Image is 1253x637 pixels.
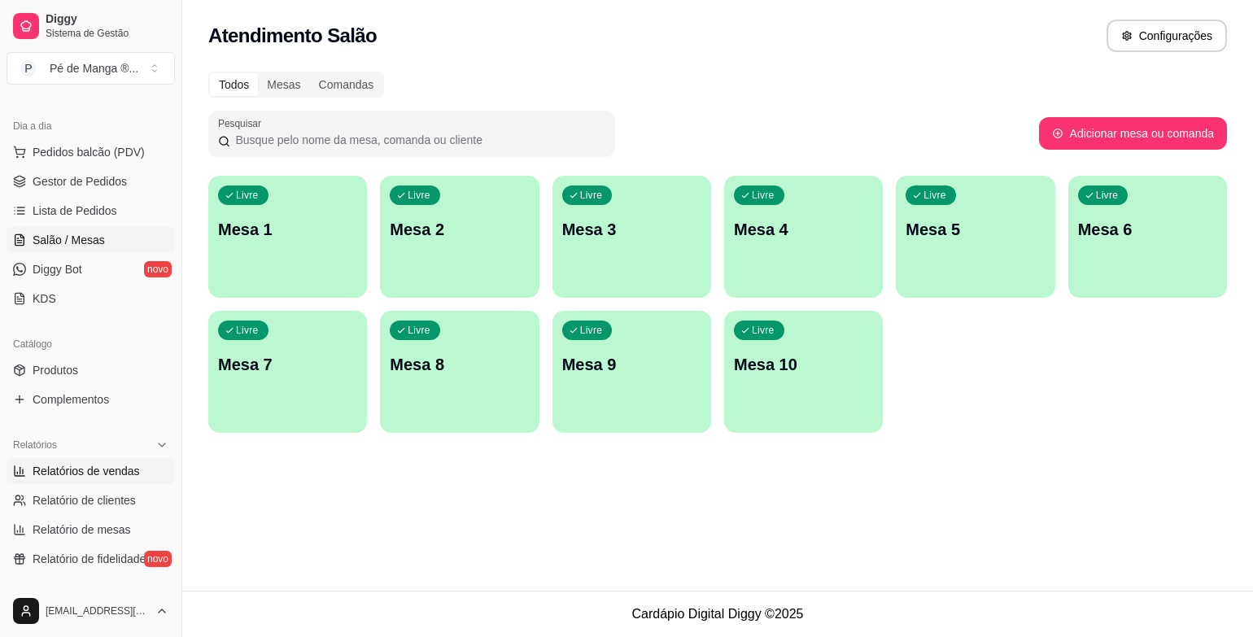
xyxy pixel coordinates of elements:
button: LivreMesa 8 [380,311,539,433]
button: LivreMesa 6 [1068,176,1227,298]
p: Livre [236,324,259,337]
button: LivreMesa 10 [724,311,883,433]
span: Diggy [46,12,168,27]
div: Comandas [310,73,383,96]
button: Configurações [1107,20,1227,52]
span: P [20,60,37,76]
p: Mesa 8 [390,353,529,376]
h2: Atendimento Salão [208,23,377,49]
p: Livre [408,324,430,337]
a: DiggySistema de Gestão [7,7,175,46]
button: Adicionar mesa ou comanda [1039,117,1227,150]
p: Mesa 3 [562,218,701,241]
button: LivreMesa 4 [724,176,883,298]
span: Complementos [33,391,109,408]
p: Mesa 6 [1078,218,1217,241]
div: Catálogo [7,331,175,357]
a: Complementos [7,386,175,412]
p: Livre [236,189,259,202]
button: Pedidos balcão (PDV) [7,139,175,165]
p: Mesa 2 [390,218,529,241]
button: Select a team [7,52,175,85]
p: Mesa 1 [218,218,357,241]
button: LivreMesa 9 [552,311,711,433]
p: Livre [923,189,946,202]
span: Produtos [33,362,78,378]
a: Produtos [7,357,175,383]
a: Relatório de mesas [7,517,175,543]
p: Livre [1096,189,1119,202]
button: LivreMesa 7 [208,311,367,433]
button: LivreMesa 3 [552,176,711,298]
p: Mesa 9 [562,353,701,376]
a: Relatórios de vendas [7,458,175,484]
span: Relatório de mesas [33,521,131,538]
a: Relatório de clientes [7,487,175,513]
button: LivreMesa 1 [208,176,367,298]
span: Relatório de clientes [33,492,136,508]
div: Mesas [258,73,309,96]
span: Diggy Bot [33,261,82,277]
a: Salão / Mesas [7,227,175,253]
a: Lista de Pedidos [7,198,175,224]
span: Salão / Mesas [33,232,105,248]
a: KDS [7,286,175,312]
p: Livre [752,324,775,337]
span: Pedidos balcão (PDV) [33,144,145,160]
p: Livre [580,189,603,202]
p: Mesa 7 [218,353,357,376]
p: Livre [580,324,603,337]
span: Sistema de Gestão [46,27,168,40]
span: Gestor de Pedidos [33,173,127,190]
span: Relatórios [13,438,57,452]
button: LivreMesa 2 [380,176,539,298]
div: Pé de Manga ® ... [50,60,138,76]
p: Mesa 10 [734,353,873,376]
input: Pesquisar [230,132,605,148]
span: KDS [33,290,56,307]
a: Gestor de Pedidos [7,168,175,194]
span: Lista de Pedidos [33,203,117,219]
button: LivreMesa 5 [896,176,1054,298]
span: Relatórios de vendas [33,463,140,479]
button: [EMAIL_ADDRESS][DOMAIN_NAME] [7,591,175,630]
p: Livre [408,189,430,202]
p: Livre [752,189,775,202]
span: [EMAIL_ADDRESS][DOMAIN_NAME] [46,604,149,617]
div: Todos [210,73,258,96]
div: Dia a dia [7,113,175,139]
footer: Cardápio Digital Diggy © 2025 [182,591,1253,637]
p: Mesa 5 [906,218,1045,241]
a: Relatório de fidelidadenovo [7,546,175,572]
label: Pesquisar [218,116,267,130]
p: Mesa 4 [734,218,873,241]
span: Relatório de fidelidade [33,551,146,567]
a: Diggy Botnovo [7,256,175,282]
